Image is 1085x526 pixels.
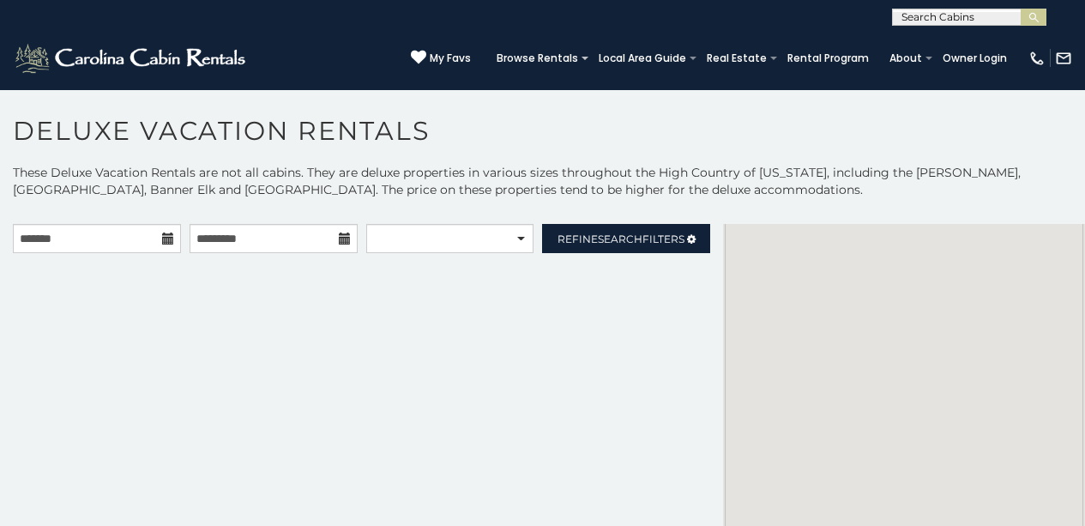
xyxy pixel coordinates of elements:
[698,46,775,70] a: Real Estate
[488,46,587,70] a: Browse Rentals
[779,46,877,70] a: Rental Program
[558,233,684,245] span: Refine Filters
[590,46,695,70] a: Local Area Guide
[934,46,1016,70] a: Owner Login
[1028,50,1046,67] img: phone-regular-white.png
[411,50,471,67] a: My Favs
[430,51,471,66] span: My Favs
[598,233,642,245] span: Search
[13,41,250,76] img: White-1-2.png
[542,224,710,253] a: RefineSearchFilters
[1055,50,1072,67] img: mail-regular-white.png
[881,46,931,70] a: About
